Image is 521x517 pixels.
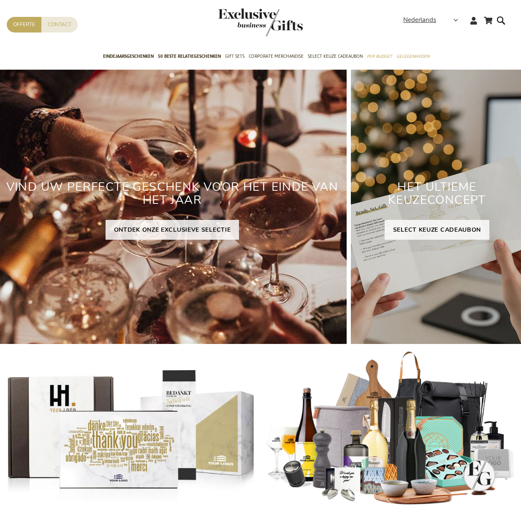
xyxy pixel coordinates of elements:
[225,46,244,68] a: Gift Sets
[41,17,78,32] a: Contact
[103,52,154,61] span: Eindejaarsgeschenken
[396,46,429,68] a: Gelegenheden
[225,52,244,61] span: Gift Sets
[158,52,221,61] span: 50 beste relatiegeschenken
[249,52,304,61] span: Corporate Merchandise
[308,46,363,68] a: Select Keuze Cadeaubon
[367,52,392,61] span: Per Budget
[396,52,429,61] span: Gelegenheden
[218,8,303,36] img: Exclusive Business gifts logo
[265,350,517,508] img: Gepersonaliseerde relatiegeschenken voor personeel en klanten
[4,350,256,508] img: Gepersonaliseerde relatiegeschenken voor personeel en klanten
[7,17,41,32] a: Offerte
[249,46,304,68] a: Corporate Merchandise
[385,220,489,240] a: SELECT KEUZE CADEAUBON
[308,52,363,61] span: Select Keuze Cadeaubon
[103,46,154,68] a: Eindejaarsgeschenken
[106,220,239,240] a: ONTDEK ONZE EXCLUSIEVE SELECTIE
[158,46,221,68] a: 50 beste relatiegeschenken
[403,15,436,25] span: Nederlands
[367,46,392,68] a: Per Budget
[218,8,260,36] a: store logo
